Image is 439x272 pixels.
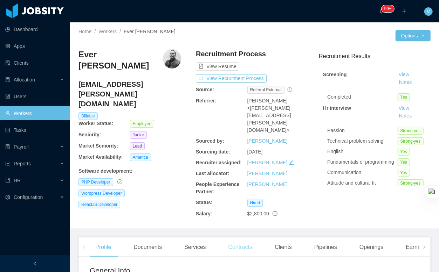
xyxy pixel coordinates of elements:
div: Openings [354,237,389,257]
i: icon: file-protect [5,144,10,149]
div: Passion [327,127,397,134]
i: icon: solution [5,77,10,82]
a: [PERSON_NAME] [247,181,288,187]
div: Clients [269,237,297,257]
b: Sourcing date: [196,149,230,155]
span: / [94,29,96,34]
span: PHP Developer [78,178,113,186]
a: Home [78,29,91,34]
b: Market Seniority: [78,143,118,149]
span: [PERSON_NAME] [247,98,288,103]
span: Billable [78,112,98,120]
div: Services [179,237,211,257]
span: Yes [398,158,410,166]
span: V [427,7,430,16]
div: Communication [327,169,397,176]
button: Notes [396,112,415,120]
a: icon: robotUsers [5,90,64,103]
sup: 899 [382,5,394,12]
span: Strong-yes [398,137,424,145]
span: Lead [130,142,145,150]
span: / [119,29,121,34]
i: icon: check-circle [117,179,122,184]
div: Documents [128,237,167,257]
b: Source: [196,87,214,92]
div: Pipelines [309,237,343,257]
span: ReactJS Developer [78,201,120,208]
h3: Ever [PERSON_NAME] [78,49,163,72]
span: Yes [398,169,410,177]
i: icon: edit [289,160,294,165]
button: Optionsicon: down [396,30,431,41]
div: Fundamentals of programming [327,158,397,166]
span: Employee [130,120,154,128]
a: icon: profileTasks [5,123,64,137]
span: Junior [130,131,147,139]
b: Referrer: [196,98,217,103]
a: [PERSON_NAME] [247,160,288,165]
span: info-circle [273,211,277,216]
button: Notes [396,78,415,87]
b: Salary: [196,211,212,216]
span: America [130,153,151,161]
div: Completed [327,93,397,101]
h4: [EMAIL_ADDRESS][PERSON_NAME][DOMAIN_NAME] [78,79,181,109]
b: Recruiter assigned: [196,160,242,165]
i: icon: right [423,245,426,249]
span: Wordpress Developer [78,189,125,197]
i: icon: line-chart [5,161,10,166]
a: icon: userWorkers [5,106,64,120]
i: icon: book [5,178,10,183]
span: Yes [398,148,410,156]
a: View [396,105,412,111]
a: [PERSON_NAME] [247,138,288,144]
b: Sourced by: [196,138,224,144]
span: Configuration [14,194,43,200]
span: Reports [14,161,31,166]
i: icon: plus [402,9,407,14]
b: Market Availability: [78,154,123,160]
strong: Screening [323,72,347,77]
span: Strong-yes [398,179,424,187]
span: Hired [247,199,263,207]
span: Referral external [247,86,284,94]
img: a296a768-e696-4f88-8b77-5dc97ab6166f_664bdb319737c-400w.png [163,49,181,69]
b: Worker Status: [78,121,113,126]
span: Allocation [14,77,35,83]
span: $2,800.00 [247,211,269,216]
i: icon: left [82,245,86,249]
a: icon: auditClients [5,56,64,70]
b: Software development : [78,168,132,174]
a: View [396,72,412,77]
b: People Experience Partner: [196,181,240,194]
span: Ever [PERSON_NAME] [124,29,176,34]
span: [DATE] [247,149,263,155]
span: HR [14,178,21,183]
span: <[PERSON_NAME][EMAIL_ADDRESS][PERSON_NAME][DOMAIN_NAME]> [247,105,291,133]
h3: Recruitment Results [319,52,431,60]
span: Payroll [14,144,29,150]
a: icon: pie-chartDashboard [5,22,64,36]
span: Strong-yes [398,127,424,135]
i: icon: bell [379,9,384,14]
a: icon: file-textView Resume [196,64,239,69]
div: Technical problem solving [327,137,397,145]
a: icon: check-circle [116,179,122,185]
button: icon: exportView Recruitment Process [196,74,267,83]
i: icon: history [287,87,292,92]
div: Attitude and cultural fit [327,179,397,187]
i: icon: setting [5,195,10,200]
span: Yes [398,93,410,101]
div: Contracts [223,237,258,257]
a: icon: appstoreApps [5,39,64,53]
a: icon: exportView Recruitment Process [196,76,267,81]
div: English [327,148,397,155]
b: Seniority: [78,132,101,137]
a: Workers [98,29,117,34]
button: icon: file-textView Resume [196,62,239,71]
a: [PERSON_NAME] [247,171,288,176]
b: Last allocator: [196,171,229,176]
b: Status: [196,200,212,205]
strong: Hr interview [323,105,351,111]
div: Profile [90,237,117,257]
